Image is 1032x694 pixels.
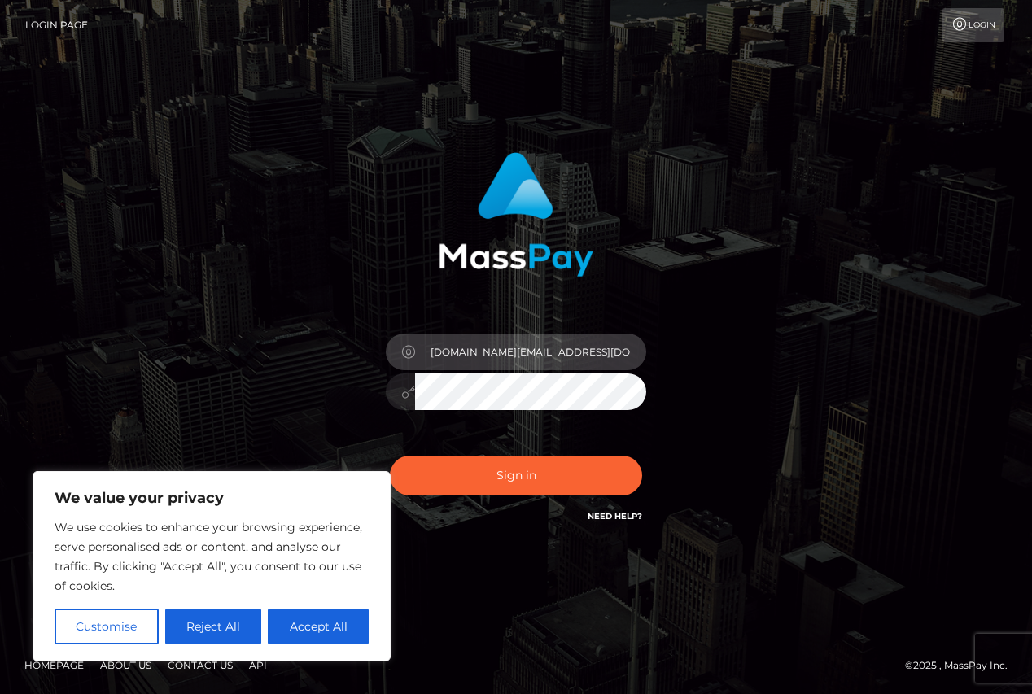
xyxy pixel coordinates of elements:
button: Sign in [390,456,642,495]
button: Reject All [165,609,262,644]
div: We value your privacy [33,471,391,661]
a: Login [942,8,1004,42]
p: We use cookies to enhance your browsing experience, serve personalised ads or content, and analys... [55,517,369,596]
button: Accept All [268,609,369,644]
div: © 2025 , MassPay Inc. [905,657,1020,674]
a: Contact Us [161,653,239,678]
a: API [243,653,273,678]
img: MassPay Login [439,152,593,277]
input: Username... [415,334,646,370]
a: Homepage [18,653,90,678]
a: Login Page [25,8,88,42]
a: About Us [94,653,158,678]
button: Customise [55,609,159,644]
a: Need Help? [588,511,642,522]
p: We value your privacy [55,488,369,508]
